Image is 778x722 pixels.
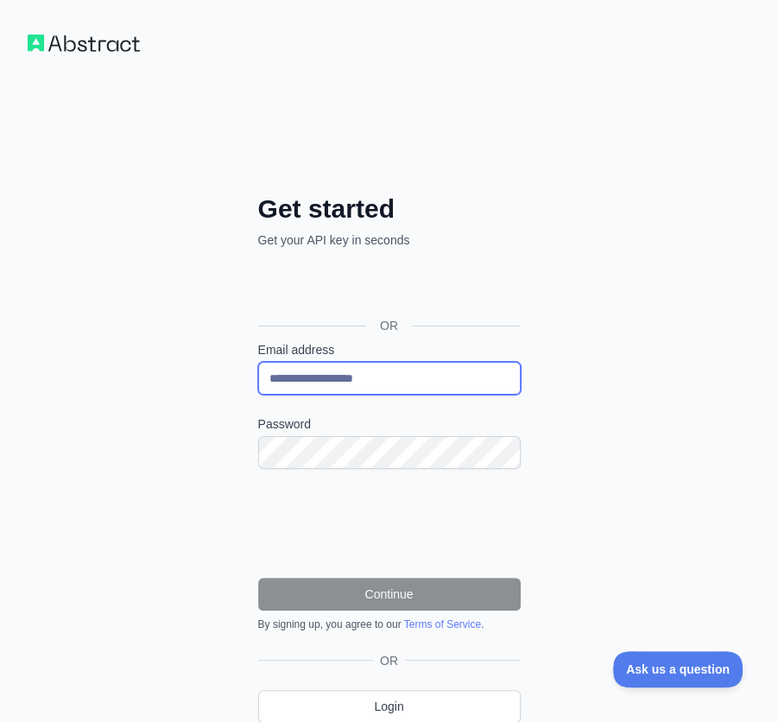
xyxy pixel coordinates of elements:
p: Get your API key in seconds [258,231,521,249]
span: OR [366,317,412,334]
div: By signing up, you agree to our . [258,617,521,631]
span: OR [373,652,405,669]
button: Continue [258,578,521,611]
h2: Get started [258,193,521,225]
a: Terms of Service [404,618,481,630]
iframe: Przycisk Zaloguj się przez Google [250,268,526,306]
iframe: reCAPTCHA [258,490,521,557]
img: Workflow [28,35,140,52]
label: Email address [258,341,521,358]
iframe: Toggle Customer Support [613,651,743,687]
label: Password [258,415,521,433]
